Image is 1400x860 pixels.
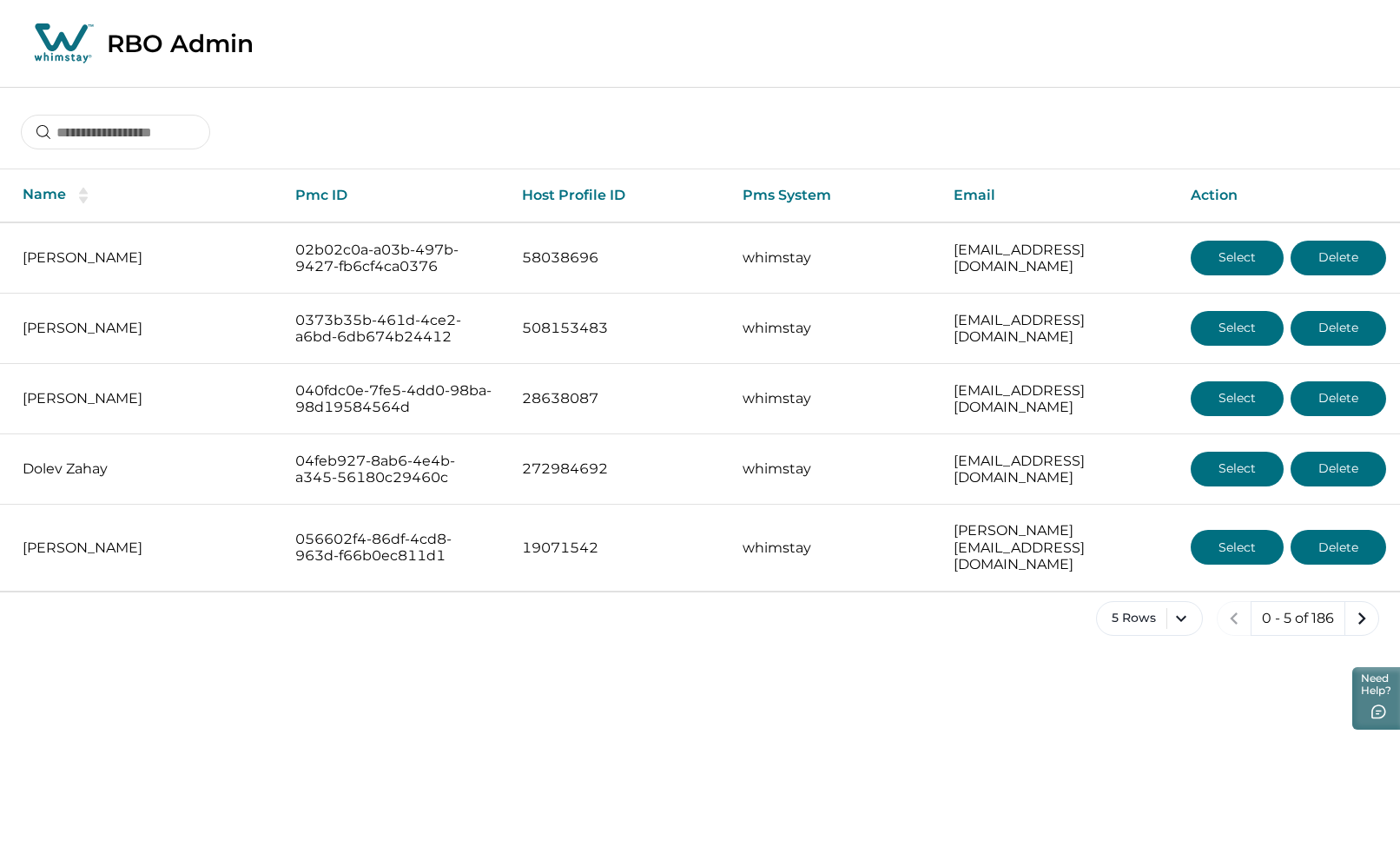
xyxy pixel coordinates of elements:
[23,320,267,337] p: [PERSON_NAME]
[743,539,927,557] p: whimstay
[743,249,927,267] p: whimstay
[1251,601,1345,636] button: 0 - 5 of 186
[1291,381,1386,416] button: Delete
[522,320,715,337] p: 508153483
[1191,381,1284,416] button: Select
[23,249,267,267] p: [PERSON_NAME]
[954,382,1163,416] p: [EMAIL_ADDRESS][DOMAIN_NAME]
[1291,241,1386,275] button: Delete
[281,169,508,222] th: Pmc ID
[23,539,267,557] p: [PERSON_NAME]
[1291,530,1386,565] button: Delete
[954,522,1163,573] p: [PERSON_NAME][EMAIL_ADDRESS][DOMAIN_NAME]
[66,187,101,204] button: sorting
[295,312,494,346] p: 0373b35b-461d-4ce2-a6bd-6db674b24412
[940,169,1177,222] th: Email
[729,169,941,222] th: Pms System
[522,460,715,478] p: 272984692
[23,460,267,478] p: Dolev Zahay
[107,29,254,58] p: RBO Admin
[1344,601,1379,636] button: next page
[1096,601,1203,636] button: 5 Rows
[1191,241,1284,275] button: Select
[954,453,1163,486] p: [EMAIL_ADDRESS][DOMAIN_NAME]
[1191,452,1284,486] button: Select
[954,312,1163,346] p: [EMAIL_ADDRESS][DOMAIN_NAME]
[1291,452,1386,486] button: Delete
[508,169,729,222] th: Host Profile ID
[743,390,927,407] p: whimstay
[1291,311,1386,346] button: Delete
[954,241,1163,275] p: [EMAIL_ADDRESS][DOMAIN_NAME]
[522,390,715,407] p: 28638087
[295,241,494,275] p: 02b02c0a-a03b-497b-9427-fb6cf4ca0376
[522,539,715,557] p: 19071542
[1191,530,1284,565] button: Select
[1262,610,1334,627] p: 0 - 5 of 186
[743,460,927,478] p: whimstay
[295,382,494,416] p: 040fdc0e-7fe5-4dd0-98ba-98d19584564d
[743,320,927,337] p: whimstay
[295,453,494,486] p: 04feb927-8ab6-4e4b-a345-56180c29460c
[1177,169,1400,222] th: Action
[295,531,494,565] p: 056602f4-86df-4cd8-963d-f66b0ec811d1
[23,390,267,407] p: [PERSON_NAME]
[522,249,715,267] p: 58038696
[1191,311,1284,346] button: Select
[1217,601,1251,636] button: previous page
